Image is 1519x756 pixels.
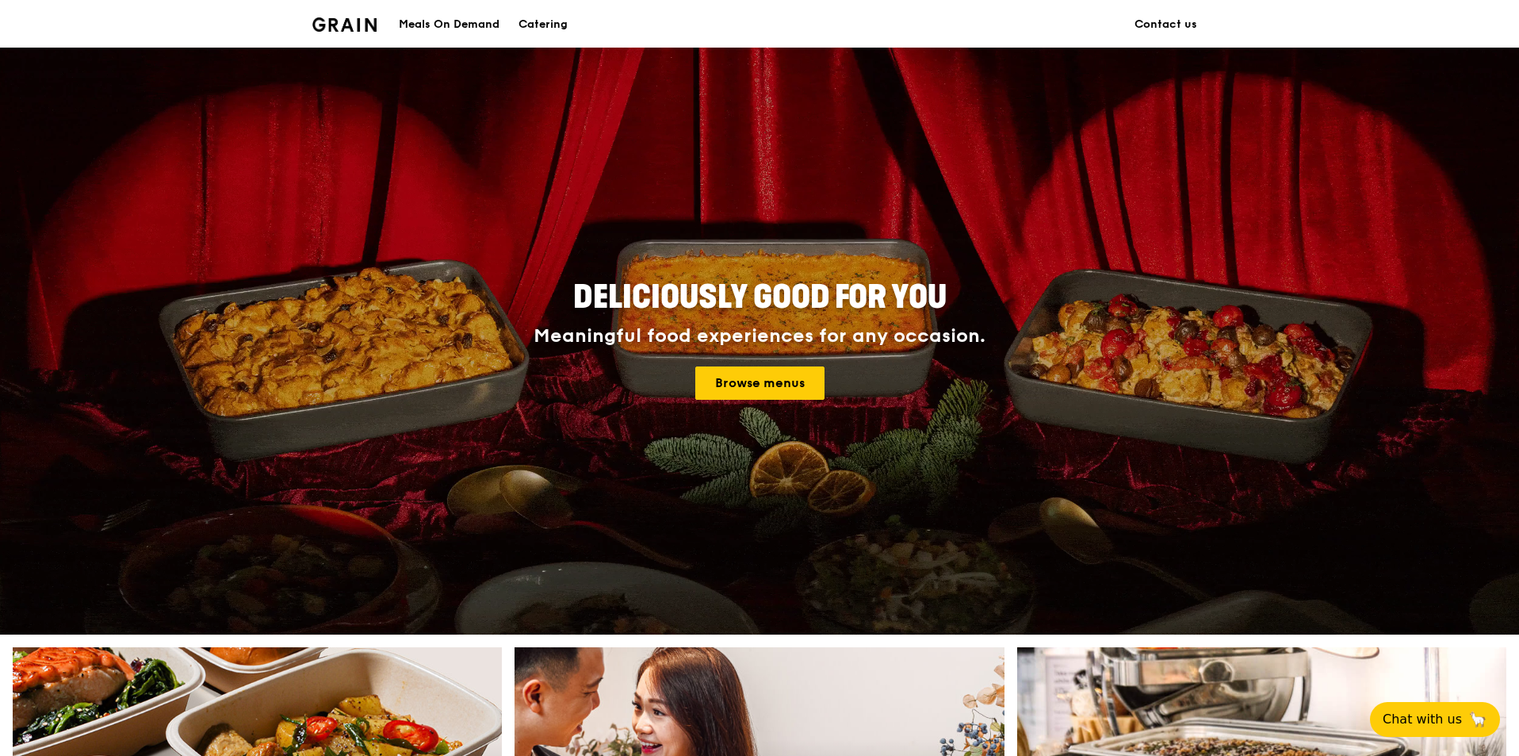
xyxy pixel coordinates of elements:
[399,1,499,48] div: Meals On Demand
[1383,710,1462,729] span: Chat with us
[1125,1,1207,48] a: Contact us
[518,1,568,48] div: Catering
[573,278,947,317] span: Deliciously good for you
[1370,702,1500,737] button: Chat with us🦙
[474,325,1045,347] div: Meaningful food experiences for any occasion.
[312,17,377,32] img: Grain
[509,1,577,48] a: Catering
[695,366,825,400] a: Browse menus
[1468,710,1487,729] span: 🦙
